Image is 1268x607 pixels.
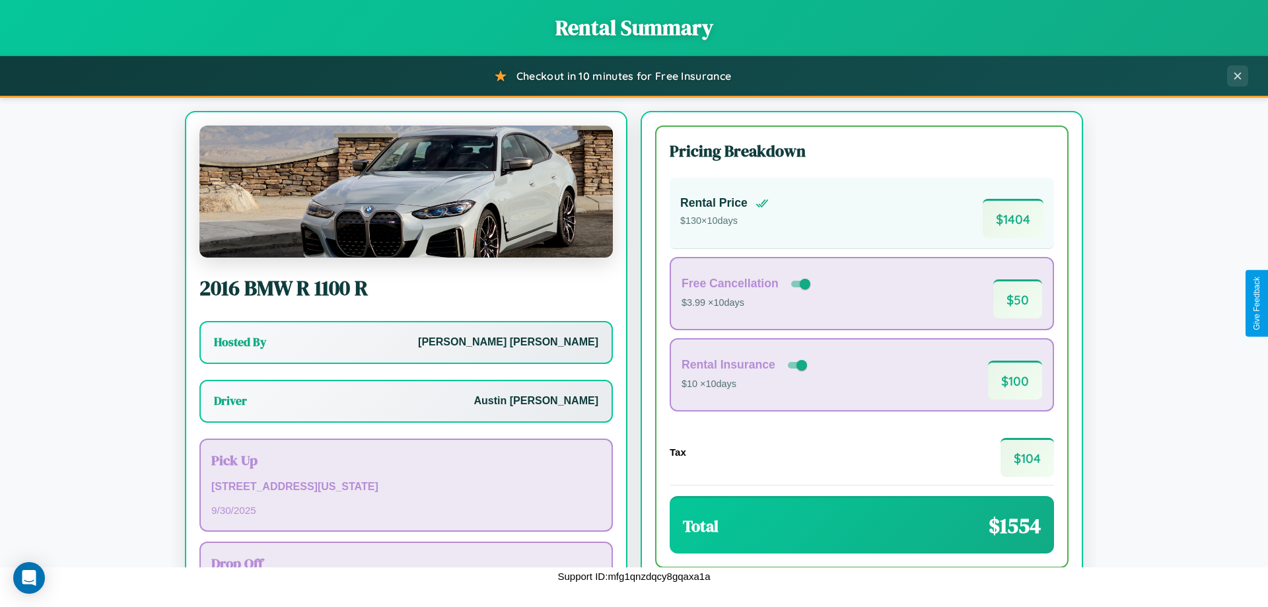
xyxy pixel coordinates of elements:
h3: Total [683,515,719,537]
span: $ 104 [1001,438,1054,477]
h4: Free Cancellation [682,277,779,291]
h3: Pick Up [211,450,601,470]
p: Support ID: mfg1qnzdqcy8gqaxa1a [558,567,711,585]
h4: Rental Price [680,196,748,210]
p: [PERSON_NAME] [PERSON_NAME] [418,333,598,352]
h3: Drop Off [211,553,601,573]
p: $3.99 × 10 days [682,295,813,312]
p: $10 × 10 days [682,376,810,393]
div: Give Feedback [1252,277,1261,330]
h3: Driver [214,393,247,409]
span: $ 1554 [989,511,1041,540]
span: Checkout in 10 minutes for Free Insurance [516,69,731,83]
h1: Rental Summary [13,13,1255,42]
span: $ 1404 [983,199,1043,238]
p: $ 130 × 10 days [680,213,769,230]
h3: Hosted By [214,334,266,350]
div: Open Intercom Messenger [13,562,45,594]
h4: Rental Insurance [682,358,775,372]
span: $ 100 [988,361,1042,400]
p: Austin [PERSON_NAME] [474,392,598,411]
h3: Pricing Breakdown [670,140,1054,162]
span: $ 50 [993,279,1042,318]
p: 9 / 30 / 2025 [211,501,601,519]
p: [STREET_ADDRESS][US_STATE] [211,478,601,497]
img: BMW R 1100 R [199,125,613,258]
h2: 2016 BMW R 1100 R [199,273,613,303]
h4: Tax [670,446,686,458]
